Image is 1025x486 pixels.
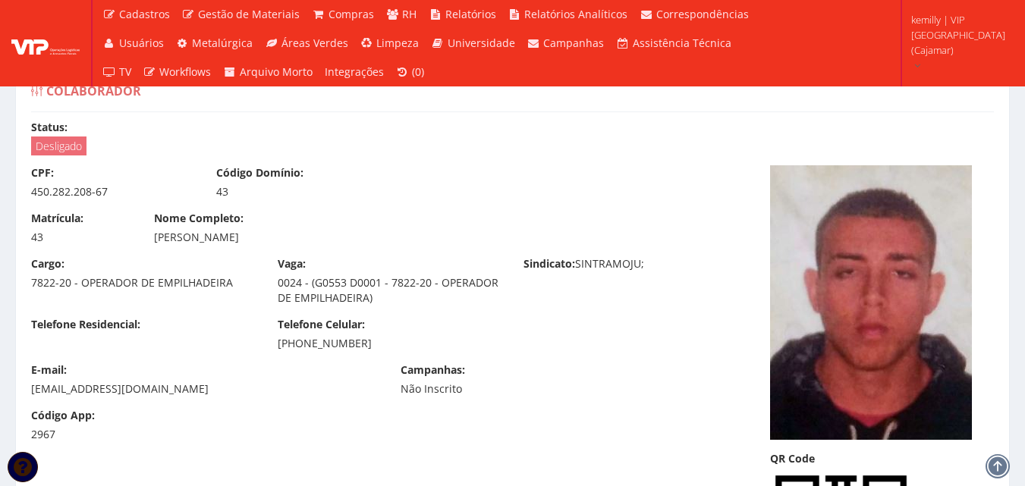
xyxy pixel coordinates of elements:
a: Campanhas [521,29,611,58]
a: Usuários [96,29,170,58]
label: Nome Completo: [154,211,244,226]
div: 2967 [31,427,131,442]
span: Arquivo Morto [240,64,313,79]
label: CPF: [31,165,54,180]
label: Cargo: [31,256,64,271]
span: Relatórios [445,7,496,21]
span: Gestão de Materiais [198,7,300,21]
div: 0024 - (G0553 D0001 - 7822-20 - OPERADOR DE EMPILHADEIRA) [278,275,501,306]
a: Assistência Técnica [610,29,737,58]
label: Vaga: [278,256,306,271]
div: SINTRAMOJU; [512,256,759,275]
span: kemilly | VIP [GEOGRAPHIC_DATA] (Cajamar) [911,12,1005,58]
div: 43 [31,230,131,245]
span: Assistência Técnica [633,36,731,50]
span: Universidade [448,36,515,50]
a: Arquivo Morto [217,58,319,86]
a: Áreas Verdes [259,29,354,58]
span: Campanhas [543,36,604,50]
label: Código App: [31,408,95,423]
span: Relatórios Analíticos [524,7,627,21]
span: Usuários [119,36,164,50]
span: Workflows [159,64,211,79]
a: TV [96,58,137,86]
span: Desligado [31,136,86,155]
span: Cadastros [119,7,170,21]
a: Integrações [319,58,390,86]
label: Campanhas: [401,362,465,378]
label: Telefone Residencial: [31,317,140,332]
span: Limpeza [376,36,419,50]
span: Correspondências [656,7,749,21]
label: Status: [31,120,68,135]
div: 7822-20 - OPERADOR DE EMPILHADEIRA [31,275,255,290]
span: Compras [329,7,374,21]
div: 43 [216,184,379,199]
div: [PERSON_NAME] [154,230,624,245]
label: QR Code [770,451,815,466]
a: Limpeza [354,29,426,58]
label: Telefone Celular: [278,317,365,332]
span: Áreas Verdes [281,36,348,50]
span: Colaborador [46,83,141,99]
span: TV [119,64,131,79]
label: E-mail: [31,362,67,378]
div: 450.282.208-67 [31,184,193,199]
img: alexandre-cajamar-167155856463a1f5a4c31e1.JPG [770,165,972,440]
span: (0) [412,64,424,79]
a: Workflows [137,58,218,86]
label: Matrícula: [31,211,83,226]
span: Integrações [325,64,384,79]
span: Metalúrgica [192,36,253,50]
a: Metalúrgica [170,29,259,58]
a: Universidade [425,29,521,58]
span: RH [402,7,417,21]
label: Sindicato: [524,256,575,271]
div: [EMAIL_ADDRESS][DOMAIN_NAME] [31,381,378,397]
label: Código Domínio: [216,165,303,180]
div: [PHONE_NUMBER] [278,336,501,351]
img: logo [11,32,80,55]
a: (0) [390,58,431,86]
div: Não Inscrito [401,381,563,397]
